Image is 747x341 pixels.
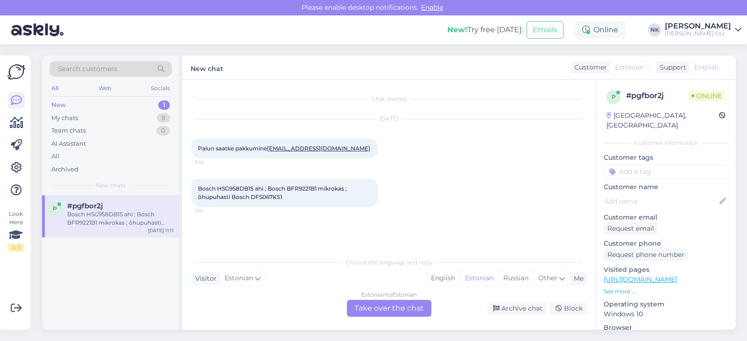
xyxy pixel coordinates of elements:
p: Operating system [604,299,728,309]
span: p [612,93,616,100]
div: [PERSON_NAME] OÜ [665,30,731,37]
div: Team chats [51,126,86,135]
p: See more ... [604,287,728,296]
div: Me [570,274,584,284]
div: Archive chat [487,302,546,315]
p: Customer tags [604,153,728,163]
div: 9 [157,114,170,123]
div: [GEOGRAPHIC_DATA], [GEOGRAPHIC_DATA] [606,111,719,130]
p: Visited pages [604,265,728,275]
span: p [53,205,57,212]
span: Palun saatke pakkumine [198,145,372,152]
span: 11:11 [194,207,229,214]
div: Support [656,63,686,72]
button: Emails [527,21,564,39]
a: [EMAIL_ADDRESS][DOMAIN_NAME] [267,145,370,152]
div: Socials [149,82,172,94]
a: [URL][DOMAIN_NAME] [604,275,677,284]
div: All [49,82,60,94]
div: Web [97,82,113,94]
div: My chats [51,114,78,123]
span: Enable [418,3,446,12]
input: Add a tag [604,164,728,178]
input: Add name [604,196,718,206]
span: 11:10 [194,159,229,166]
span: Bosch HSG958DB1S ahi ; Bosch BFR9221B1 mikrokas ; õhupuhasti Bosch DFS067K51 [198,185,348,200]
div: [DATE] [191,114,586,123]
div: Look Here [7,210,24,252]
div: Online [575,21,626,38]
div: 0 [156,126,170,135]
div: Block [550,302,586,315]
img: Askly Logo [7,63,25,81]
div: Russian [498,271,533,285]
div: Choose the language and reply [191,258,586,267]
div: Try free [DATE]: [447,24,523,36]
p: Customer phone [604,239,728,249]
div: Customer information [604,139,728,147]
span: Search customers [58,64,117,74]
div: Archived [51,165,78,174]
div: Bosch HSG958DB1S ahi ; Bosch BFR9221B1 mikrokas ; õhupuhasti Bosch DFS067K51 [67,210,174,227]
div: Take over the chat [347,300,431,317]
span: Other [538,274,557,282]
span: New chats [96,181,126,190]
div: AI Assistant [51,139,86,149]
div: New [51,100,66,110]
div: All [51,152,59,161]
div: Estonian [460,271,498,285]
p: Browser [604,323,728,333]
div: [PERSON_NAME] [665,22,731,30]
span: Estonian [615,63,643,72]
div: Visitor [191,274,217,284]
div: Request phone number [604,249,688,261]
div: Request email [604,222,658,235]
div: # pgfbor2j [626,90,688,101]
div: English [426,271,460,285]
div: Chat started [191,95,586,103]
span: #pgfbor2j [67,202,103,210]
div: Estonian to Estonian [361,291,417,299]
div: NK [648,23,661,36]
div: 2 / 3 [7,243,24,252]
b: New! [447,25,467,34]
label: New chat [190,61,223,74]
div: 1 [158,100,170,110]
p: Customer email [604,213,728,222]
span: English [694,63,719,72]
div: [DATE] 11:11 [148,227,174,234]
div: Customer [571,63,607,72]
p: Windows 10 [604,309,728,319]
a: [PERSON_NAME][PERSON_NAME] OÜ [665,22,741,37]
span: Online [688,91,726,101]
p: Customer name [604,182,728,192]
span: Estonian [225,273,253,284]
